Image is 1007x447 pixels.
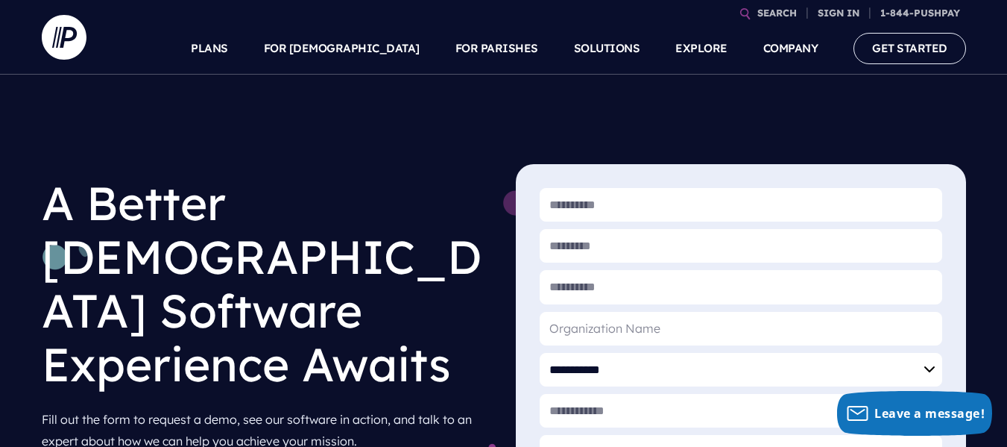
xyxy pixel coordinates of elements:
span: Leave a message! [874,405,985,422]
input: Organization Name [540,312,942,346]
a: SOLUTIONS [574,22,640,75]
a: COMPANY [763,22,818,75]
button: Leave a message! [837,391,992,436]
a: FOR PARISHES [455,22,538,75]
a: PLANS [191,22,228,75]
a: FOR [DEMOGRAPHIC_DATA] [264,22,420,75]
a: GET STARTED [853,33,966,63]
h1: A Better [DEMOGRAPHIC_DATA] Software Experience Awaits [42,164,492,403]
a: EXPLORE [675,22,727,75]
